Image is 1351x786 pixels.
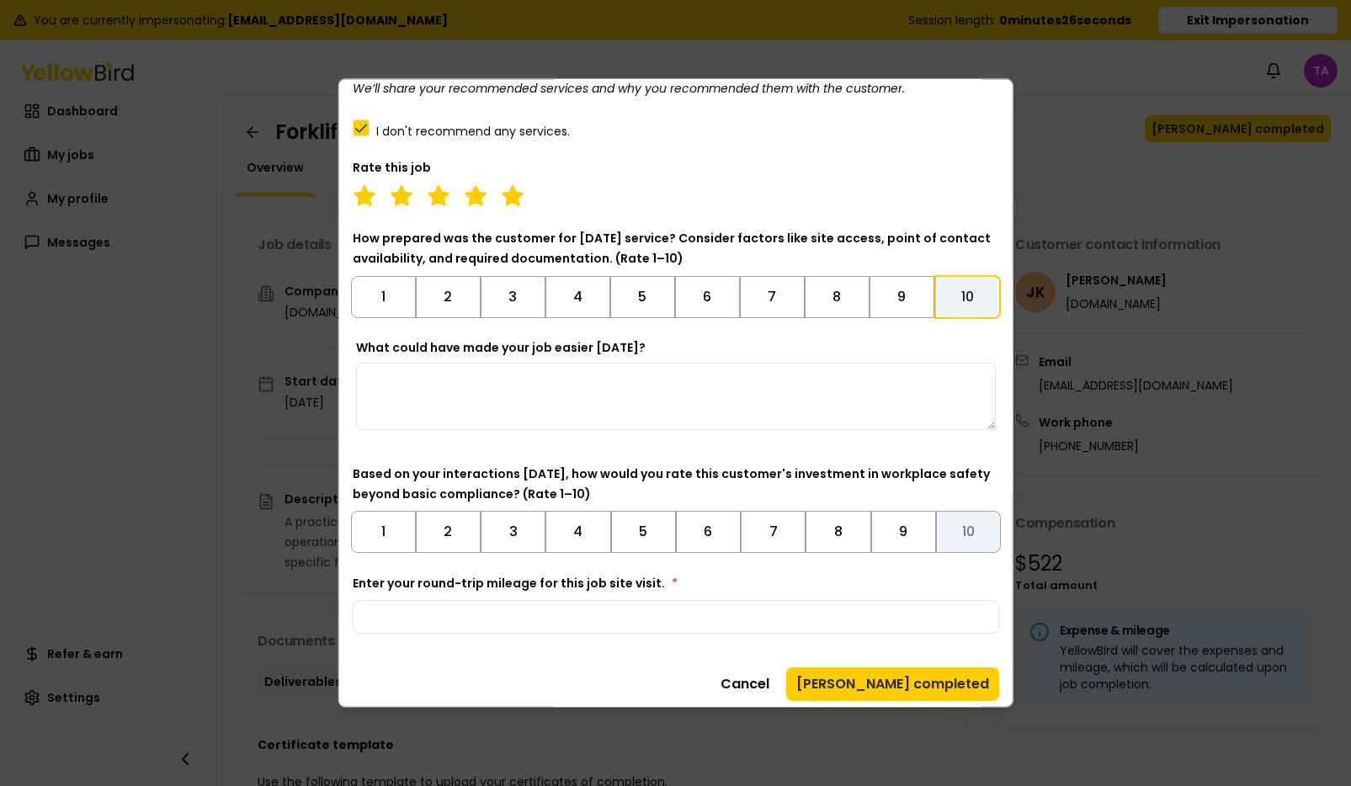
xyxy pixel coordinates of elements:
button: Toggle 4 [545,511,610,553]
button: Toggle 5 [610,511,675,553]
label: What could have made your job easier [DATE]? [355,339,645,356]
button: Toggle 8 [805,276,870,318]
label: Based on your interactions [DATE], how would you rate this customer's investment in workplace saf... [352,465,989,502]
button: Toggle 4 [545,276,609,318]
button: Toggle 2 [416,511,481,553]
button: Toggle 6 [676,511,741,553]
button: Toggle 6 [675,276,740,318]
label: How prepared was the customer for [DATE] service? Consider factors like site access, point of con... [352,230,990,267]
i: We’ll share your recommended services and why you recommended them with the customer. [352,80,904,97]
button: Toggle 7 [740,276,805,318]
button: [PERSON_NAME] completed [786,667,999,701]
button: Toggle 9 [870,511,935,553]
button: Toggle 1 [350,276,415,318]
label: I don't recommend any services. [375,125,569,137]
button: Toggle 3 [481,511,545,553]
button: Toggle 10 [934,275,1001,319]
label: Rate this job [352,159,430,176]
button: Toggle 5 [609,276,674,318]
label: Enter your round-trip mileage for this job site visit. [352,575,677,592]
button: Toggle 1 [350,511,415,553]
button: Toggle 9 [870,276,934,318]
button: Toggle 3 [480,276,545,318]
button: Toggle 2 [415,276,480,318]
button: Toggle 7 [741,511,806,553]
button: Toggle 10 [936,511,1001,553]
button: Cancel [710,667,779,701]
button: Toggle 8 [806,511,870,553]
